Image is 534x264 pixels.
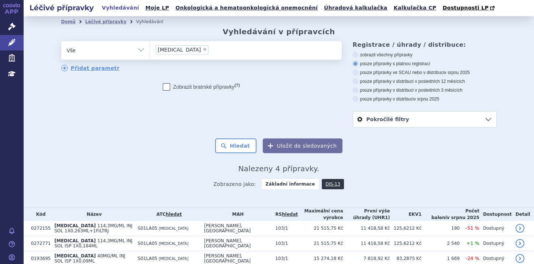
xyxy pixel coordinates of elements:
[143,3,171,13] a: Moje LP
[54,238,96,243] span: [MEDICAL_DATA]
[353,70,497,75] label: pouze přípravky ve SCAU nebo v distribuci
[414,96,439,102] span: v srpnu 2025
[27,236,51,251] td: 0272771
[54,223,132,233] span: 114,3MG/ML INJ SOL 1X0,263ML+1FILTRJ
[200,221,272,236] td: [PERSON_NAME], [GEOGRAPHIC_DATA]
[353,61,497,67] label: pouze přípravky s platnou registrací
[353,41,497,48] h3: Registrace / úhrady / distribuce:
[134,208,200,221] th: ATC
[479,221,512,236] td: Dostupný
[61,65,120,71] a: Přidat parametr
[235,83,240,88] abbr: (?)
[173,3,320,13] a: Onkologická a hematoonkologická onemocnění
[158,47,201,52] span: [MEDICAL_DATA]
[421,236,459,251] td: 2 540
[479,236,512,251] td: Dostupný
[159,242,188,246] span: [MEDICAL_DATA]
[54,253,125,264] span: 40MG/ML INJ SOL ISP 1X0,09ML
[203,47,207,52] span: ×
[392,3,439,13] a: Kalkulačka CP
[263,138,342,153] button: Uložit do sledovaných
[24,3,100,13] h2: Léčivé přípravky
[298,236,343,251] td: 21 515,75 Kč
[516,254,524,263] a: detail
[262,179,318,189] strong: Základní informace
[322,179,344,189] a: DIS-13
[163,83,240,91] label: Zobrazit bratrské přípravky
[200,236,272,251] td: [PERSON_NAME], [GEOGRAPHIC_DATA]
[213,179,256,189] span: Zobrazeno jako:
[238,164,320,173] span: Nalezeny 4 přípravky.
[159,226,188,230] span: [MEDICAL_DATA]
[466,256,479,261] span: -24 %
[390,208,422,221] th: EKV1
[516,224,524,233] a: detail
[54,238,132,249] span: 114,3MG/ML INJ SOL ISP 1X0,184ML
[343,236,390,251] td: 11 418,58 Kč
[54,223,96,228] span: [MEDICAL_DATA]
[390,236,422,251] td: 125,6212 Kč
[421,221,459,236] td: 190
[159,257,188,261] span: [MEDICAL_DATA]
[282,212,298,217] a: hledat
[353,112,496,127] a: Pokročilé filtry
[353,87,497,93] label: pouze přípravky v distribuci v posledních 3 měsících
[421,208,479,221] th: Počet balení
[215,138,257,153] button: Hledat
[298,221,343,236] td: 21 515,75 Kč
[298,208,343,221] th: Maximální cena výrobce
[479,208,512,221] th: Dostupnost
[51,208,134,221] th: Název
[444,70,470,75] span: v srpnu 2025
[138,256,157,261] span: S01LA05
[275,226,288,231] span: 103/1
[200,208,272,221] th: MAH
[272,208,298,221] th: RS
[138,226,157,231] span: S01LA05
[27,221,51,236] td: 0272155
[353,78,497,84] label: pouze přípravky v distribuci v posledních 12 měsících
[27,208,51,221] th: Kód
[211,45,215,54] input: [MEDICAL_DATA]
[343,208,390,221] th: První výše úhrady (UHR1)
[466,225,479,231] span: -51 %
[223,27,335,36] h2: Vyhledávání v přípravcích
[100,3,141,13] a: Vyhledávání
[390,221,422,236] td: 125,6212 Kč
[54,253,96,258] span: [MEDICAL_DATA]
[353,52,497,58] label: zobrazit všechny přípravky
[166,212,182,217] a: hledat
[440,3,498,13] a: Dostupnosti LP
[61,19,76,24] a: Domů
[442,5,489,11] span: Dostupnosti LP
[512,208,534,221] th: Detail
[136,16,173,27] li: Vyhledávání
[353,96,497,102] label: pouze přípravky v distribuci
[516,239,524,248] a: detail
[275,241,288,246] span: 103/1
[343,221,390,236] td: 11 418,58 Kč
[85,19,127,24] a: Léčivé přípravky
[275,256,288,261] span: 103/1
[466,240,479,246] span: +1 %
[447,215,479,220] span: v srpnu 2025
[138,241,157,246] span: S01LA05
[322,3,390,13] a: Úhradová kalkulačka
